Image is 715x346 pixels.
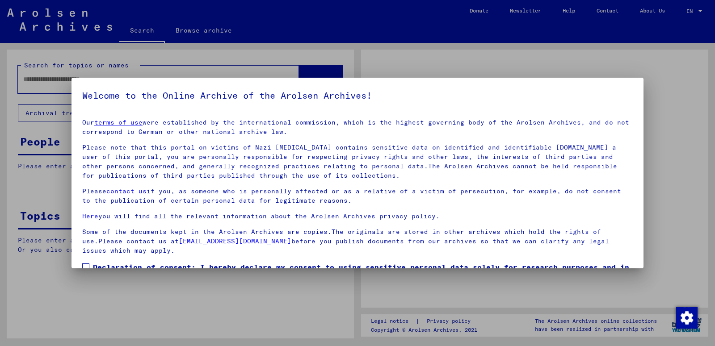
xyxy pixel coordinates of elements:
a: terms of use [94,118,143,126]
p: Some of the documents kept in the Arolsen Archives are copies.The originals are stored in other a... [82,227,633,255]
p: you will find all the relevant information about the Arolsen Archives privacy policy. [82,212,633,221]
a: contact us [106,187,147,195]
p: Our were established by the international commission, which is the highest governing body of the ... [82,118,633,137]
a: [EMAIL_ADDRESS][DOMAIN_NAME] [179,237,291,245]
h5: Welcome to the Online Archive of the Arolsen Archives! [82,88,633,103]
img: Modifier le consentement [676,307,698,329]
span: Declaration of consent: I hereby declare my consent to using sensitive personal data solely for r... [93,262,633,294]
p: Please if you, as someone who is personally affected or as a relative of a victim of persecution,... [82,187,633,205]
p: Please note that this portal on victims of Nazi [MEDICAL_DATA] contains sensitive data on identif... [82,143,633,180]
a: Here [82,212,98,220]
